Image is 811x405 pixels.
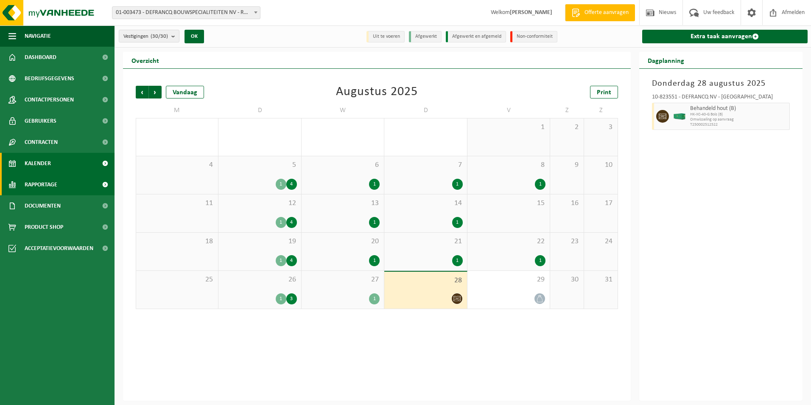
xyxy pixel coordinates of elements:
span: 4 [140,160,214,170]
a: Extra taak aanvragen [642,30,808,43]
span: Navigatie [25,25,51,47]
count: (30/30) [151,34,168,39]
span: Acceptatievoorwaarden [25,238,93,259]
span: Vestigingen [123,30,168,43]
span: T250002512522 [690,122,788,127]
span: 19 [223,237,296,246]
h3: Donderdag 28 augustus 2025 [652,77,790,90]
h2: Dagplanning [639,52,693,68]
span: Contactpersonen [25,89,74,110]
button: OK [185,30,204,43]
span: 11 [140,199,214,208]
div: 1 [535,179,545,190]
div: 1 [452,255,463,266]
span: 13 [306,199,380,208]
div: 1 [276,179,286,190]
div: 4 [286,255,297,266]
span: 31 [588,275,613,284]
span: 20 [306,237,380,246]
span: Vorige [136,86,148,98]
td: D [384,103,467,118]
div: 1 [452,217,463,228]
div: 1 [276,293,286,304]
span: 17 [588,199,613,208]
li: Non-conformiteit [510,31,557,42]
td: W [302,103,384,118]
span: Contracten [25,132,58,153]
span: 12 [223,199,296,208]
span: Kalender [25,153,51,174]
td: D [218,103,301,118]
div: 1 [369,179,380,190]
span: 1 [472,123,545,132]
span: Offerte aanvragen [582,8,631,17]
span: 18 [140,237,214,246]
strong: [PERSON_NAME] [510,9,552,16]
div: 1 [276,217,286,228]
span: Print [597,89,611,96]
li: Afgewerkt en afgemeld [446,31,506,42]
div: 1 [276,255,286,266]
div: 4 [286,179,297,190]
span: 29 [472,275,545,284]
span: Omwisseling op aanvraag [690,117,788,122]
span: Dashboard [25,47,56,68]
span: 5 [223,160,296,170]
img: HK-XC-40-GN-00 [673,113,686,120]
span: Documenten [25,195,61,217]
span: 22 [472,237,545,246]
span: 14 [389,199,462,208]
div: 1 [369,293,380,304]
span: HK-XC-40-G Bois (B) [690,112,788,117]
span: 28 [389,276,462,285]
td: M [136,103,218,118]
span: 10 [588,160,613,170]
div: 1 [369,217,380,228]
span: 8 [472,160,545,170]
div: 4 [286,217,297,228]
span: 9 [554,160,579,170]
span: 23 [554,237,579,246]
span: 7 [389,160,462,170]
span: 15 [472,199,545,208]
span: 01-003473 - DEFRANCQ BOUWSPECIALITEITEN NV - ROESELARE [112,6,260,19]
span: Behandeld hout (B) [690,105,788,112]
div: Augustus 2025 [336,86,418,98]
span: 25 [140,275,214,284]
div: Vandaag [166,86,204,98]
div: 1 [369,255,380,266]
td: Z [584,103,618,118]
div: 1 [452,179,463,190]
td: Z [550,103,584,118]
a: Print [590,86,618,98]
span: Product Shop [25,217,63,238]
button: Vestigingen(30/30) [119,30,179,42]
span: 21 [389,237,462,246]
span: 01-003473 - DEFRANCQ BOUWSPECIALITEITEN NV - ROESELARE [112,7,260,19]
li: Uit te voeren [366,31,405,42]
span: 3 [588,123,613,132]
span: Bedrijfsgegevens [25,68,74,89]
div: 1 [535,255,545,266]
span: 26 [223,275,296,284]
span: 2 [554,123,579,132]
a: Offerte aanvragen [565,4,635,21]
h2: Overzicht [123,52,168,68]
span: Gebruikers [25,110,56,132]
td: V [467,103,550,118]
li: Afgewerkt [409,31,442,42]
span: Rapportage [25,174,57,195]
div: 3 [286,293,297,304]
div: 10-823551 - DEFRANCQ NV - [GEOGRAPHIC_DATA] [652,94,790,103]
span: 6 [306,160,380,170]
span: 24 [588,237,613,246]
span: 30 [554,275,579,284]
span: 27 [306,275,380,284]
span: Volgende [149,86,162,98]
span: 16 [554,199,579,208]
